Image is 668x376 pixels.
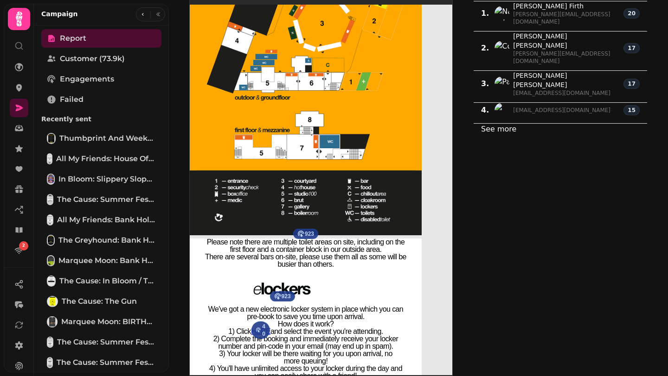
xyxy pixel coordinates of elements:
[481,105,489,116] span: 4 .
[305,230,314,238] span: 923
[481,8,489,19] span: 1 .
[41,211,161,229] a: All My Friends: Bank Holiday Weekend & House of DadAll My Friends: Bank Holiday Weekend & House o...
[481,78,489,89] span: 3 .
[58,174,156,185] span: In Bloom: Slippery Slopes time change
[513,89,618,97] span: [EMAIL_ADDRESS][DOMAIN_NAME]
[58,235,156,246] span: The Greyhound: Bank Holiday Weekend
[60,74,114,85] span: Engagements
[282,293,291,300] span: 923
[623,43,640,53] div: 17
[41,251,161,270] a: Marquee Moon: Bank Holiday WeekendMarquee Moon: Bank Holiday Weekend
[22,243,25,249] span: 2
[513,50,618,65] span: [PERSON_NAME][EMAIL_ADDRESS][DOMAIN_NAME]
[204,320,408,328] p: How does it work?
[48,276,55,286] img: The Cause: In Bloom / Thumbprint
[204,335,408,350] p: 2) Complete the booking and immediately receive your locker number and pin-code in your email (ma...
[48,317,57,326] img: Marquee Moon: BIRTHDAY
[41,9,78,19] h2: Campaign
[513,107,610,114] span: [EMAIL_ADDRESS][DOMAIN_NAME]
[48,256,54,265] img: Marquee Moon: Bank Holiday Weekend
[41,292,161,311] a: The Cause: The GunThe Cause: The Gun
[41,231,161,250] a: The Greyhound: Bank Holiday WeekendThe Greyhound: Bank Holiday Weekend
[41,29,161,48] a: Report
[41,70,161,88] a: Engagements
[261,323,266,338] span: 40
[57,214,156,226] span: All My Friends: Bank Holiday Weekend & House of Dad
[48,338,52,347] img: The Cause: Summer Fest, Halloween, MM birthday [clone]
[57,337,156,348] span: The Cause: Summer Fest, [DATE], MM birthday [clone]
[41,50,161,68] a: Customer (73.9k)
[48,215,52,225] img: All My Friends: Bank Holiday Weekend & House of Dad
[513,11,618,25] span: [PERSON_NAME][EMAIL_ADDRESS][DOMAIN_NAME]
[59,133,156,144] span: Thumbprint and weekend push
[623,79,640,89] div: 17
[41,353,161,372] a: The Cause: Summer Fest, Halloween & MYE, MM, Slippery SlopesThe Cause: Summer Fest, [DATE] & MYE,...
[41,313,161,331] a: Marquee Moon: BIRTHDAYMarquee Moon: BIRTHDAY
[60,33,86,44] span: Report
[513,31,618,50] span: [PERSON_NAME] [PERSON_NAME]
[41,150,161,168] a: All My Friends: House of Dad, Scarlett Hot Picks Five, this weekAll My Friends: House of Dad, Sca...
[48,154,51,163] img: All My Friends: House of Dad, Scarlett Hot Picks Five, this week
[41,90,161,109] a: Failed
[481,43,489,54] span: 2 .
[41,129,161,148] a: Thumbprint and weekend pushThumbprint and weekend push
[57,194,156,205] span: The Cause: Summer Fest & Slippery Slopes [copy]
[495,76,509,91] img: Paul Stanton
[204,328,408,335] p: 1) Click and select the event you're attending.
[41,170,161,188] a: In Bloom: Slippery Slopes time changeIn Bloom: Slippery Slopes time change
[41,333,161,351] a: The Cause: Summer Fest, Halloween, MM birthday [clone]The Cause: Summer Fest, [DATE], MM birthday...
[48,358,52,367] img: The Cause: Summer Fest, Halloween & MYE, MM, Slippery Slopes
[41,190,161,209] a: The Cause: Summer Fest & Slippery Slopes [copy]The Cause: Summer Fest & Slippery Slopes [copy]
[48,175,54,184] img: In Bloom: Slippery Slopes time change
[623,105,640,115] div: 15
[513,71,618,89] span: [PERSON_NAME] [PERSON_NAME]
[204,350,408,365] p: 3) Your locker will be there waiting for you upon arrival, no more queuing!
[48,195,52,204] img: The Cause: Summer Fest & Slippery Slopes [copy]
[41,272,161,290] a: The Cause: In Bloom / ThumbprintThe Cause: In Bloom / Thumbprint
[41,111,161,127] p: Recently sent
[48,236,54,245] img: The Greyhound: Bank Holiday Weekend
[59,276,156,287] span: The Cause: In Bloom / Thumbprint
[10,241,28,260] a: 2
[58,255,156,266] span: Marquee Moon: Bank Holiday Weekend
[48,134,55,143] img: Thumbprint and weekend push
[62,296,137,307] span: The Cause: The Gun
[481,125,516,133] a: See more
[513,1,618,11] span: [PERSON_NAME] Firth
[56,153,156,164] span: All My Friends: House of Dad, Scarlett Hot Picks Five, this week
[204,238,408,253] p: Please note there are multiple toilet areas on site, including on the first floor and a container...
[60,94,83,105] span: Failed
[495,41,509,56] img: Costanza Migliorini
[48,297,57,306] img: The Cause: The Gun
[57,357,156,368] span: The Cause: Summer Fest, [DATE] & MYE, MM, Slippery Slopes
[495,6,509,21] img: Natasha Firth
[623,8,640,19] div: 20
[61,316,156,327] span: Marquee Moon: BIRTHDAY
[204,306,408,320] p: We've got a new electronic locker system in place which you can pre-book to save you time upon ar...
[251,327,270,335] a: HERE
[204,253,408,268] p: There are several bars on-site, please use them all as some will be busier than others.
[60,53,125,64] span: Customer (73.9k)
